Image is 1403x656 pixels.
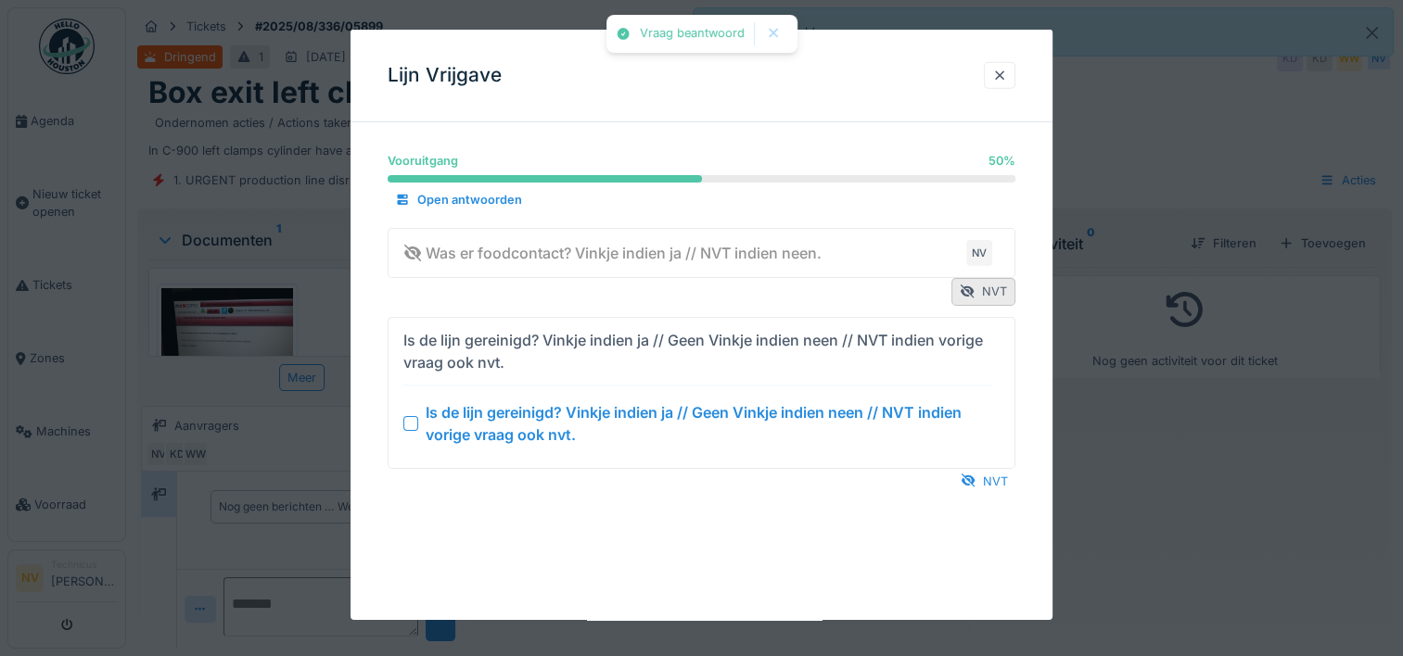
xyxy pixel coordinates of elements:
div: Is de lijn gereinigd? Vinkje indien ja // Geen Vinkje indien neen // NVT indien vorige vraag ook ... [403,328,985,372]
div: Vraag beantwoord [640,26,745,42]
div: Open antwoorden [388,187,529,212]
summary: Is de lijn gereinigd? Vinkje indien ja // Geen Vinkje indien neen // NVT indien vorige vraag ook ... [396,324,1007,460]
div: NV [966,240,992,266]
div: NVT [951,278,1015,305]
div: Vooruitgang [388,152,458,170]
div: Is de lijn gereinigd? Vinkje indien ja // Geen Vinkje indien neen // NVT indien vorige vraag ook ... [426,400,992,445]
div: 50 % [988,152,1015,170]
div: NVT [953,468,1015,493]
summary: Was er foodcontact? Vinkje indien ja // NVT indien neen.NV [396,235,1007,270]
div: Was er foodcontact? Vinkje indien ja // NVT indien neen. [403,242,822,264]
h3: Lijn Vrijgave [388,64,502,87]
progress: 50 % [388,175,1015,183]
